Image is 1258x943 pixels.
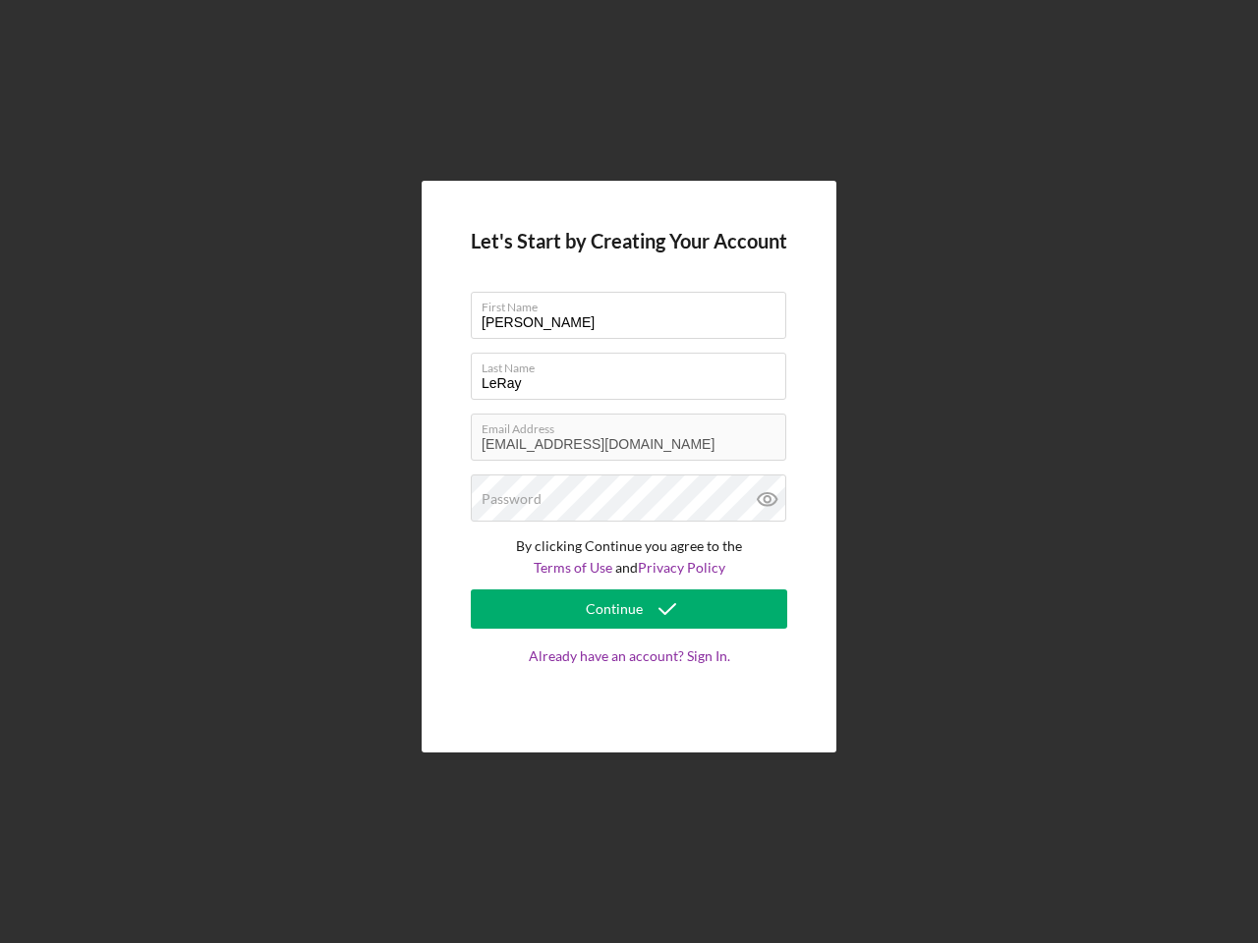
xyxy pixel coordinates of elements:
label: Last Name [482,354,786,375]
a: Privacy Policy [638,559,725,576]
button: Continue [471,589,787,629]
label: Email Address [482,415,786,436]
label: Password [482,491,542,507]
h4: Let's Start by Creating Your Account [471,230,787,252]
p: By clicking Continue you agree to the and [471,535,787,580]
label: First Name [482,293,786,314]
a: Already have an account? Sign In. [471,648,787,703]
a: Terms of Use [534,559,612,576]
div: Continue [586,589,643,629]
